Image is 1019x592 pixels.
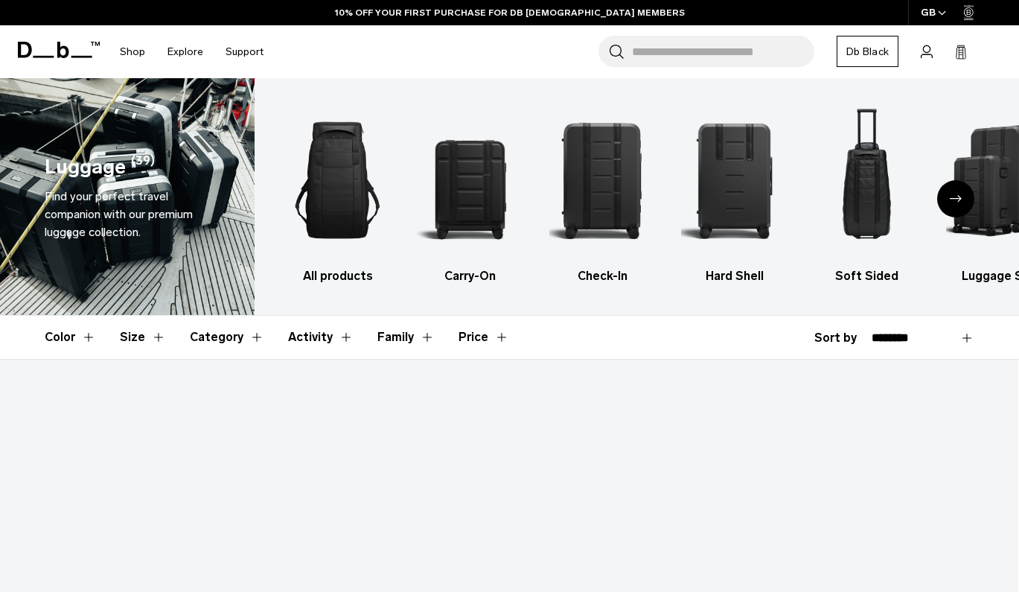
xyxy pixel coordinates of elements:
img: Db [681,101,788,260]
h3: All products [284,267,391,285]
li: 4 / 6 [681,101,788,285]
div: Next slide [937,180,974,217]
a: Db All products [284,101,391,285]
span: (39) [131,152,155,182]
h3: Check-In [549,267,656,285]
button: Toggle Filter [190,316,264,359]
button: Toggle Filter [45,316,96,359]
a: Explore [167,25,203,78]
h1: Luggage [45,152,126,182]
h3: Hard Shell [681,267,788,285]
img: Db [814,101,920,260]
button: Toggle Filter [120,316,166,359]
a: Db Black [837,36,898,67]
li: 5 / 6 [814,101,920,285]
img: Db [417,101,523,260]
a: Db Check-In [549,101,656,285]
a: Db Carry-On [417,101,523,285]
a: Support [226,25,263,78]
a: Db Hard Shell [681,101,788,285]
a: Shop [120,25,145,78]
img: Db [284,101,391,260]
a: 10% OFF YOUR FIRST PURCHASE FOR DB [DEMOGRAPHIC_DATA] MEMBERS [335,6,685,19]
span: Find your perfect travel companion with our premium luggage collection. [45,189,193,239]
button: Toggle Filter [288,316,354,359]
li: 1 / 6 [284,101,391,285]
img: Db [549,101,656,260]
button: Toggle Price [459,316,509,359]
li: 3 / 6 [549,101,656,285]
h3: Carry-On [417,267,523,285]
nav: Main Navigation [109,25,275,78]
a: Db Soft Sided [814,101,920,285]
li: 2 / 6 [417,101,523,285]
button: Toggle Filter [377,316,435,359]
h3: Soft Sided [814,267,920,285]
